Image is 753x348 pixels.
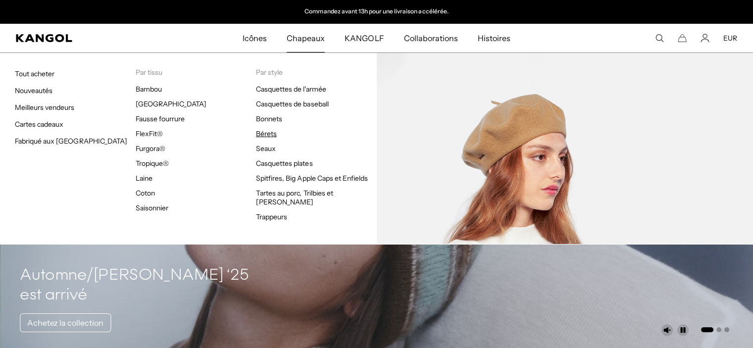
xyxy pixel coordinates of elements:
[136,129,163,138] a: FlexFit®
[335,24,394,52] a: KANGOLF
[701,34,709,43] a: Compte
[136,114,185,123] a: Fausse fourrure
[136,189,155,198] a: Coton
[275,5,479,19] div: 2 sur 2
[20,313,111,332] a: Achetez la collection
[256,85,326,94] a: Casquettes de l'armée
[304,7,448,15] font: Commandez avant 13h pour une livraison accélérée.
[256,114,282,123] a: Bonnets
[275,5,479,19] div: Annonce
[345,33,384,43] font: KANGOLF
[243,33,267,43] font: Icônes
[277,24,335,52] a: Chapeaux
[20,267,249,303] font: Automne/[PERSON_NAME] ‘25 est arrivé
[136,85,162,94] a: Bambou
[15,120,63,129] a: Cartes cadeaux
[256,129,277,138] a: Bérets
[256,159,312,168] a: Casquettes plates
[287,33,325,43] font: Chapeaux
[256,99,329,108] a: Casquettes de baseball
[136,144,165,153] a: Furgora®
[16,34,160,42] a: Kangol
[15,137,127,146] a: Fabriqué aux [GEOGRAPHIC_DATA]
[136,99,206,108] a: [GEOGRAPHIC_DATA]
[256,68,283,77] font: Par style
[661,324,673,336] button: Dévirer
[716,327,721,332] button: Aller à la diapositive 2
[256,189,333,206] a: Tartes au porc, Trilbies et [PERSON_NAME]
[136,68,162,77] font: Par tissu
[136,174,152,183] a: Laine
[27,318,103,328] font: Achetez la collection
[700,325,729,333] ul: Sélectionnez une diapositive à afficher
[256,144,276,153] a: Seaux
[655,34,664,43] summary: Rechercher ici
[701,327,713,332] button: Aller à la diapositive 1
[136,159,169,168] a: Tropique®
[678,34,687,43] button: Panier
[723,34,737,43] button: EUR
[233,24,277,52] a: Icônes
[724,327,729,332] button: Aller à la diapositive 3
[677,324,689,336] button: Pause
[394,24,467,52] a: Collaborations
[15,86,52,95] a: Nouveautés
[136,203,168,212] a: Saisonnier
[15,69,54,78] a: Tout acheter
[478,33,510,43] font: Histoires
[15,103,75,112] a: Meilleurs vendeurs
[403,33,457,43] font: Collaborations
[468,24,520,52] a: Histoires
[256,174,368,183] a: Spitfires, Big Apple Caps et Enfields
[256,212,287,221] a: Trappeurs
[275,5,479,19] slideshow-component: Barre d'annonce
